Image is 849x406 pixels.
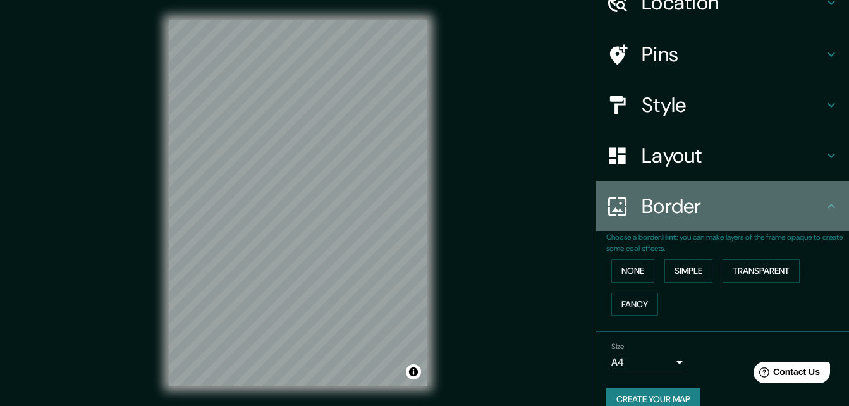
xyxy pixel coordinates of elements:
[611,352,687,372] div: A4
[596,130,849,181] div: Layout
[596,181,849,231] div: Border
[606,231,849,254] p: Choose a border. : you can make layers of the frame opaque to create some cool effects.
[169,20,427,386] canvas: Map
[736,357,835,392] iframe: Help widget launcher
[611,259,654,283] button: None
[611,341,625,352] label: Size
[642,194,824,219] h4: Border
[611,293,658,316] button: Fancy
[662,232,676,242] b: Hint
[596,80,849,130] div: Style
[723,259,800,283] button: Transparent
[642,92,824,118] h4: Style
[406,364,421,379] button: Toggle attribution
[596,29,849,80] div: Pins
[664,259,712,283] button: Simple
[642,42,824,67] h4: Pins
[642,143,824,168] h4: Layout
